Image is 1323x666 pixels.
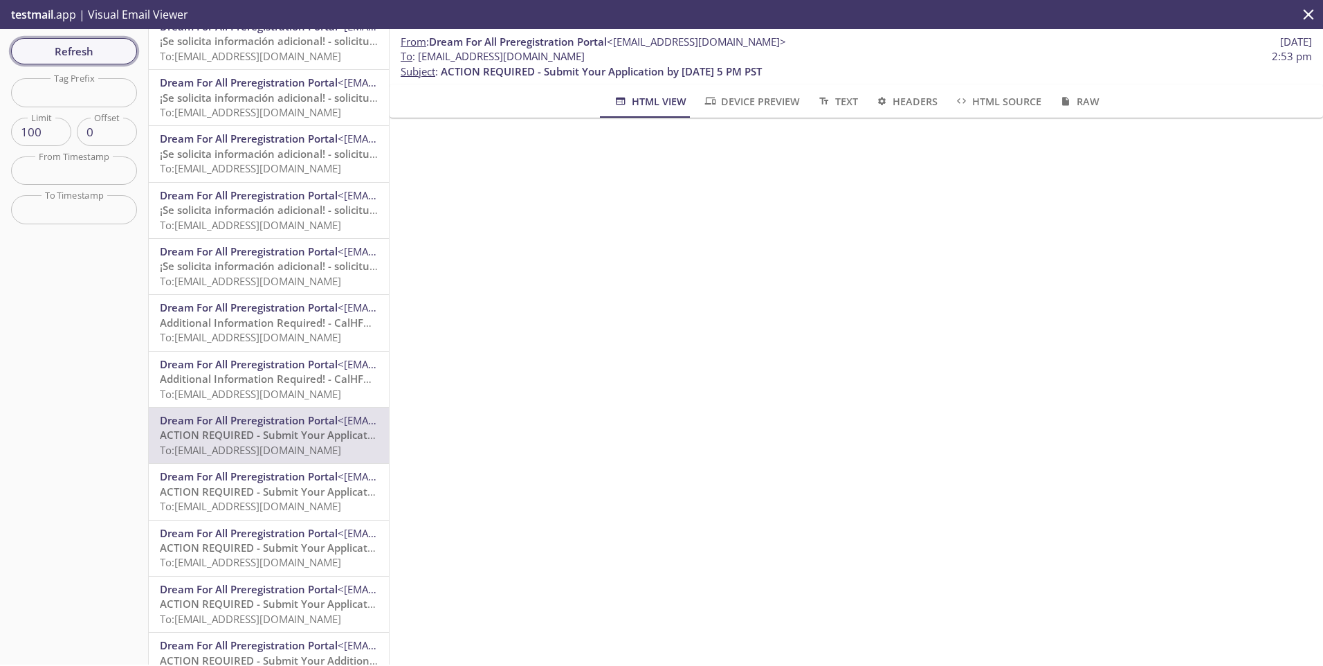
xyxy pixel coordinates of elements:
span: Dream For All Preregistration Portal [160,582,338,596]
span: To: [EMAIL_ADDRESS][DOMAIN_NAME] [160,499,341,513]
span: <[EMAIL_ADDRESS][DOMAIN_NAME]> [607,35,786,48]
span: ¡Se solicita información adicional! - solicitud de CalHFA [160,203,430,217]
span: To: [EMAIL_ADDRESS][DOMAIN_NAME] [160,443,341,457]
span: <[EMAIL_ADDRESS][DOMAIN_NAME]> [338,244,517,258]
span: To: [EMAIL_ADDRESS][DOMAIN_NAME] [160,387,341,401]
span: Refresh [22,42,126,60]
span: ACTION REQUIRED - Submit Your Application by [DATE] 5 PM PST [160,428,481,442]
span: ACTION REQUIRED - Submit Your Application by [DATE] 5 PM PST [160,485,481,498]
div: Dream For All Preregistration Portal<[EMAIL_ADDRESS][DOMAIN_NAME]>ACTION REQUIRED - Submit Your A... [149,577,389,632]
span: <[EMAIL_ADDRESS][DOMAIN_NAME]> [338,357,517,371]
span: Dream For All Preregistration Portal [160,188,338,202]
span: HTML View [613,93,686,110]
span: <[EMAIL_ADDRESS][DOMAIN_NAME]> [338,413,517,427]
span: ACTION REQUIRED - Submit Your Application by [DATE] 5 PM PST [160,541,481,555]
span: To: [EMAIL_ADDRESS][DOMAIN_NAME] [160,612,341,626]
span: ¡Se solicita información adicional! - solicitud de CalHFA [160,259,430,273]
span: ¡Se solicita información adicional! - solicitud de CalHFA [160,147,430,161]
span: Dream For All Preregistration Portal [160,413,338,427]
span: To: [EMAIL_ADDRESS][DOMAIN_NAME] [160,555,341,569]
span: Dream For All Preregistration Portal [160,638,338,652]
span: Subject [401,64,435,78]
p: : [401,49,1312,79]
span: To [401,49,412,63]
span: Raw [1058,93,1099,110]
span: To: [EMAIL_ADDRESS][DOMAIN_NAME] [160,274,341,288]
span: Additional Information Required! - CalHFA Application [160,372,429,386]
span: ACTION REQUIRED - Submit Your Application by [DATE] 5 PM PST [160,597,481,611]
span: Dream For All Preregistration Portal [160,300,338,314]
span: ¡Se solicita información adicional! - solicitud de CalHFA [160,34,430,48]
span: To: [EMAIL_ADDRESS][DOMAIN_NAME] [160,330,341,344]
span: Dream For All Preregistration Portal [160,357,338,371]
span: Dream For All Preregistration Portal [160,469,338,483]
span: <[EMAIL_ADDRESS][DOMAIN_NAME]> [338,638,517,652]
span: Dream For All Preregistration Portal [160,244,338,258]
div: Dream For All Preregistration Portal<[EMAIL_ADDRESS][DOMAIN_NAME]>Additional Information Required... [149,352,389,407]
div: Dream For All Preregistration Portal<[EMAIL_ADDRESS][DOMAIN_NAME]>¡Se solicita información adicio... [149,14,389,69]
span: ¡Se solicita información adicional! - solicitud de CalHFA [160,91,430,105]
div: Dream For All Preregistration Portal<[EMAIL_ADDRESS][DOMAIN_NAME]>ACTION REQUIRED - Submit Your A... [149,408,389,463]
span: Dream For All Preregistration Portal [160,75,338,89]
span: [DATE] [1280,35,1312,49]
div: Dream For All Preregistration Portal<[EMAIL_ADDRESS][DOMAIN_NAME]>¡Se solicita información adicio... [149,70,389,125]
span: <[EMAIL_ADDRESS][DOMAIN_NAME]> [338,582,517,596]
div: Dream For All Preregistration Portal<[EMAIL_ADDRESS][DOMAIN_NAME]>¡Se solicita información adicio... [149,126,389,181]
span: Dream For All Preregistration Portal [160,526,338,540]
span: Device Preview [703,93,800,110]
span: From [401,35,426,48]
span: To: [EMAIL_ADDRESS][DOMAIN_NAME] [160,105,341,119]
span: <[EMAIL_ADDRESS][DOMAIN_NAME]> [338,469,517,483]
span: Dream For All Preregistration Portal [429,35,607,48]
span: HTML Source [954,93,1041,110]
div: Dream For All Preregistration Portal<[EMAIL_ADDRESS][DOMAIN_NAME]>ACTION REQUIRED - Submit Your A... [149,464,389,519]
span: <[EMAIL_ADDRESS][DOMAIN_NAME]> [338,75,517,89]
span: Dream For All Preregistration Portal [160,132,338,145]
span: 2:53 pm [1272,49,1312,64]
span: To: [EMAIL_ADDRESS][DOMAIN_NAME] [160,218,341,232]
span: To: [EMAIL_ADDRESS][DOMAIN_NAME] [160,161,341,175]
div: Dream For All Preregistration Portal<[EMAIL_ADDRESS][DOMAIN_NAME]>Additional Information Required... [149,295,389,350]
button: Refresh [11,38,137,64]
span: Text [816,93,857,110]
span: <[EMAIL_ADDRESS][DOMAIN_NAME]> [338,132,517,145]
span: <[EMAIL_ADDRESS][DOMAIN_NAME]> [338,526,517,540]
span: Headers [875,93,938,110]
span: <[EMAIL_ADDRESS][DOMAIN_NAME]> [338,19,517,33]
div: Dream For All Preregistration Portal<[EMAIL_ADDRESS][DOMAIN_NAME]>ACTION REQUIRED - Submit Your A... [149,521,389,576]
span: <[EMAIL_ADDRESS][DOMAIN_NAME]> [338,188,517,202]
span: : [401,35,786,49]
div: Dream For All Preregistration Portal<[EMAIL_ADDRESS][DOMAIN_NAME]>¡Se solicita información adicio... [149,183,389,238]
span: Additional Information Required! - CalHFA Application [160,316,429,330]
span: To: [EMAIL_ADDRESS][DOMAIN_NAME] [160,49,341,63]
span: ACTION REQUIRED - Submit Your Application by [DATE] 5 PM PST [441,64,762,78]
span: Dream For All Preregistration Portal [160,19,338,33]
span: testmail [11,7,53,22]
span: <[EMAIL_ADDRESS][DOMAIN_NAME]> [338,300,517,314]
span: : [EMAIL_ADDRESS][DOMAIN_NAME] [401,49,585,64]
div: Dream For All Preregistration Portal<[EMAIL_ADDRESS][DOMAIN_NAME]>¡Se solicita información adicio... [149,239,389,294]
